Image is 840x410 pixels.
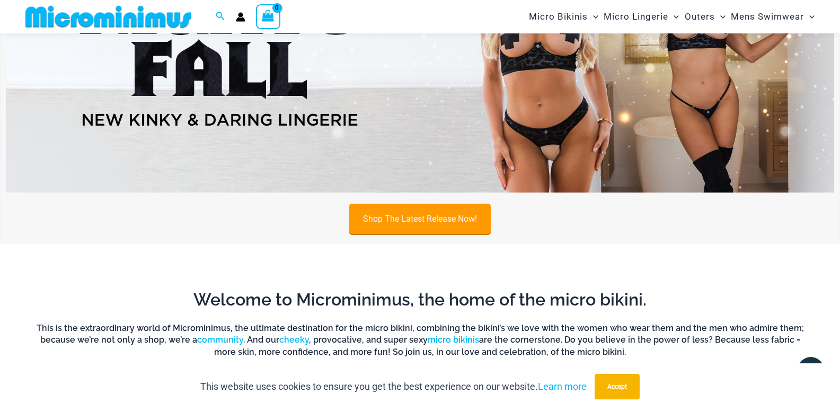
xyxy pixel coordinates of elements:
span: Micro Bikinis [529,3,588,30]
span: Menu Toggle [804,3,815,30]
a: community [197,335,243,345]
span: Micro Lingerie [604,3,668,30]
a: Account icon link [236,12,245,22]
p: This website uses cookies to ensure you get the best experience on our website. [200,379,587,395]
a: Learn more [538,381,587,392]
nav: Site Navigation [525,2,819,32]
h2: Welcome to Microminimus, the home of the micro bikini. [29,289,811,311]
a: Shop The Latest Release Now! [349,204,491,234]
a: Mens SwimwearMenu ToggleMenu Toggle [728,3,817,30]
a: Micro BikinisMenu ToggleMenu Toggle [526,3,601,30]
h6: This is the extraordinary world of Microminimus, the ultimate destination for the micro bikini, c... [29,322,811,358]
span: Menu Toggle [588,3,598,30]
a: Search icon link [216,10,225,23]
span: Outers [685,3,715,30]
a: cheeky [279,335,309,345]
span: Menu Toggle [668,3,679,30]
a: View Shopping Cart, empty [256,4,280,29]
a: OutersMenu ToggleMenu Toggle [682,3,728,30]
span: Menu Toggle [715,3,726,30]
a: Micro LingerieMenu ToggleMenu Toggle [601,3,682,30]
button: Accept [595,374,640,399]
span: Mens Swimwear [731,3,804,30]
img: MM SHOP LOGO FLAT [21,5,196,29]
a: micro bikinis [428,335,479,345]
